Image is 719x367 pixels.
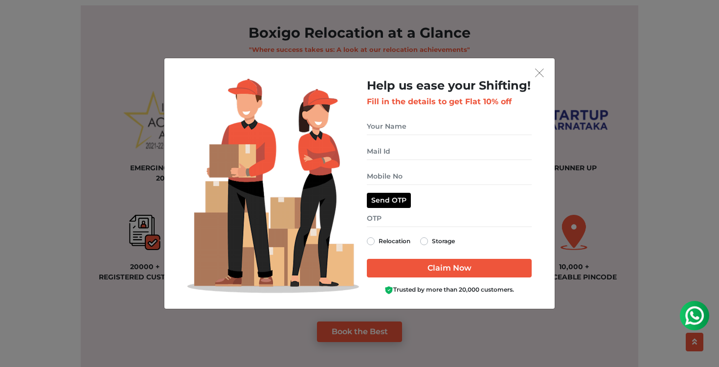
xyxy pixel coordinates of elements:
img: exit [535,69,544,77]
input: Your Name [367,118,532,135]
img: Boxigo Customer Shield [384,286,393,295]
div: Trusted by more than 20,000 customers. [367,285,532,295]
input: OTP [367,210,532,227]
label: Storage [432,235,455,247]
button: Send OTP [367,193,411,208]
h2: Help us ease your Shifting! [367,79,532,93]
h3: Fill in the details to get Flat 10% off [367,97,532,106]
input: Mobile No [367,168,532,185]
label: Relocation [379,235,410,247]
img: whatsapp-icon.svg [10,10,29,29]
input: Mail Id [367,143,532,160]
input: Claim Now [367,259,532,277]
img: Lead Welcome Image [187,79,359,293]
